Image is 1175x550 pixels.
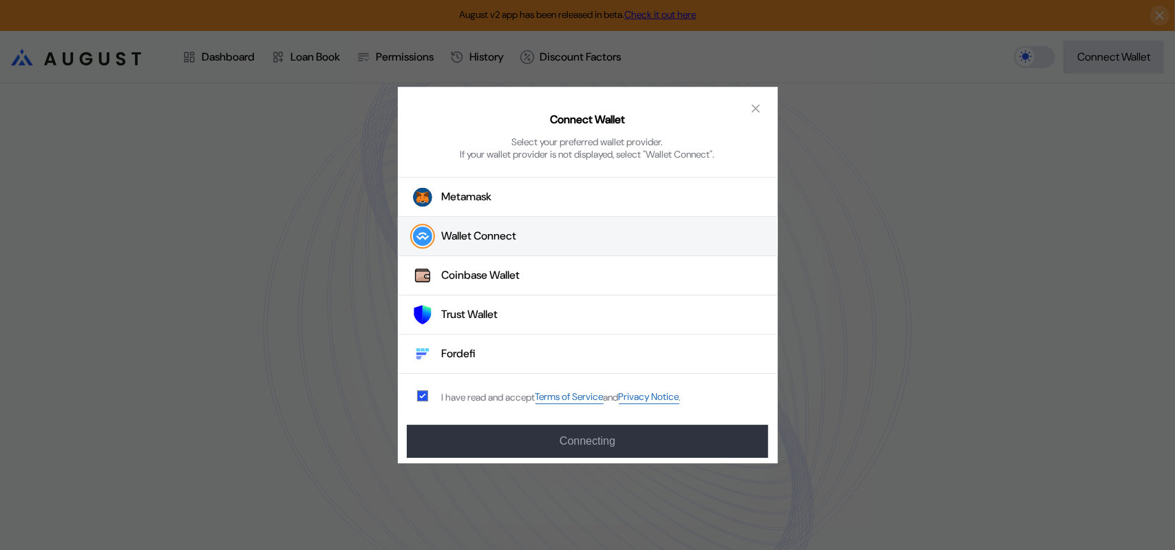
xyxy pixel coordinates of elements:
button: FordefiFordefi [398,335,778,374]
button: close modal [745,98,767,120]
button: Connecting [407,425,768,458]
div: Metamask [442,190,492,204]
a: Privacy Notice [619,391,679,404]
h2: Connect Wallet [550,112,625,127]
div: Coinbase Wallet [442,268,520,283]
a: Terms of Service [536,391,604,404]
div: Select your preferred wallet provider. [512,136,664,148]
img: Coinbase Wallet [413,266,432,286]
span: and [604,391,619,403]
div: Wallet Connect [442,229,517,244]
button: Trust WalletTrust Wallet [398,296,778,335]
div: I have read and accept . [442,391,681,404]
div: Trust Wallet [442,308,498,322]
button: Metamask [398,178,778,218]
button: Coinbase WalletCoinbase Wallet [398,257,778,296]
div: If your wallet provider is not displayed, select "Wallet Connect". [461,148,715,160]
button: Wallet Connect [398,218,778,257]
img: Fordefi [413,345,432,364]
div: Fordefi [442,347,476,361]
img: Trust Wallet [413,306,432,325]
